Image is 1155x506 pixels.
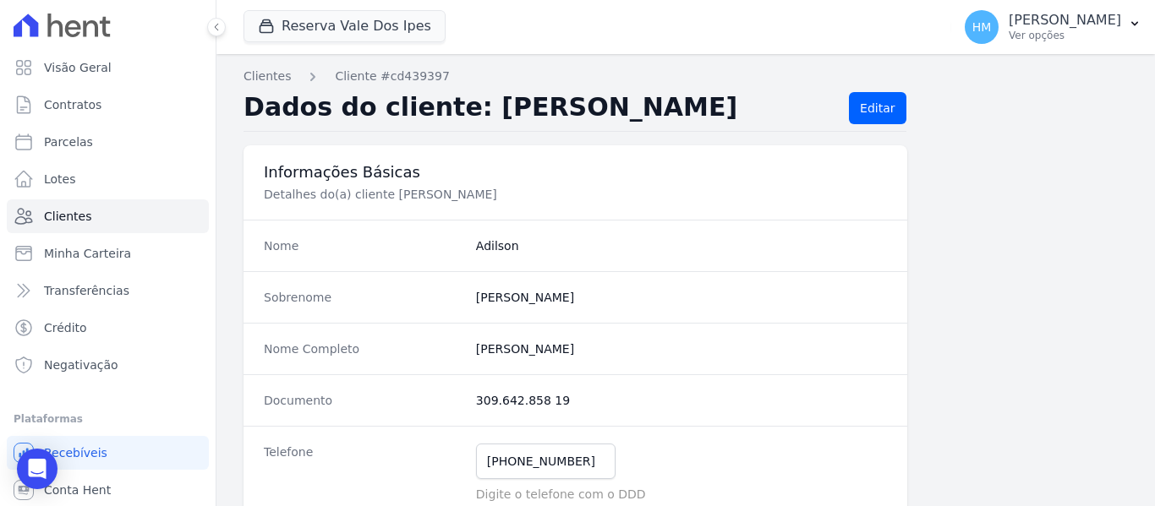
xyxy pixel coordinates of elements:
span: Contratos [44,96,101,113]
span: HM [972,21,992,33]
span: Lotes [44,171,76,188]
h2: Dados do cliente: [PERSON_NAME] [244,92,835,124]
dt: Nome [264,237,463,254]
a: Clientes [244,68,291,85]
p: [PERSON_NAME] [1009,12,1121,29]
a: Contratos [7,88,209,122]
span: Negativação [44,356,118,373]
a: Editar [849,92,906,124]
a: Visão Geral [7,51,209,84]
div: Open Intercom Messenger [17,449,57,489]
dd: [PERSON_NAME] [476,340,887,357]
dd: Adilson [476,237,887,254]
span: Crédito [44,319,87,336]
a: Transferências [7,274,209,307]
a: Crédito [7,311,209,345]
a: Negativação [7,348,209,382]
h3: Informações Básicas [264,162,887,182]
dt: Telefone [264,443,463,503]
a: Clientes [7,199,209,233]
dt: Documento [264,392,463,409]
span: Visão Geral [44,59,112,76]
span: Parcelas [44,133,93,150]
span: Clientes [44,208,91,225]
span: Transferências [44,282,129,299]
button: Reserva Vale Dos Ipes [244,10,446,42]
nav: Breadcrumb [244,68,1128,85]
a: Lotes [7,162,209,196]
a: Parcelas [7,125,209,159]
dd: [PERSON_NAME] [476,289,887,306]
p: Detalhes do(a) cliente [PERSON_NAME] [264,186,832,203]
dd: 309.642.858 19 [476,392,887,409]
a: Cliente #cd439397 [335,68,449,85]
dt: Sobrenome [264,289,463,306]
a: Minha Carteira [7,237,209,270]
p: Ver opções [1009,29,1121,42]
div: Plataformas [14,409,202,429]
span: Conta Hent [44,482,111,498]
p: Digite o telefone com o DDD [476,486,887,503]
span: Recebíveis [44,444,107,461]
span: Minha Carteira [44,245,131,262]
button: HM [PERSON_NAME] Ver opções [951,3,1155,51]
a: Recebíveis [7,436,209,470]
dt: Nome Completo [264,340,463,357]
